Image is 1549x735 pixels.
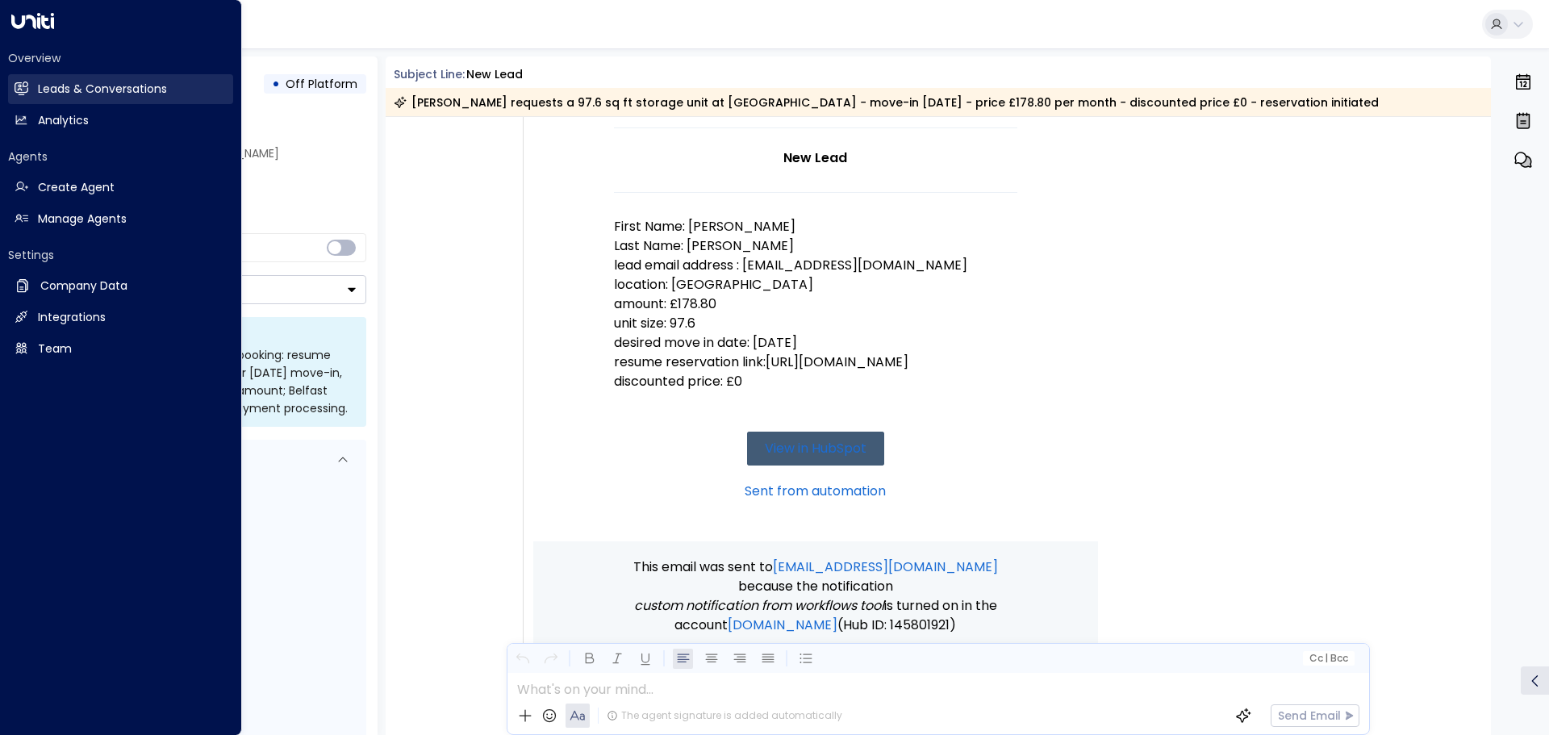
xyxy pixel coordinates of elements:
h2: Overview [8,50,233,66]
a: Manage Agents [8,204,233,234]
a: Sent from automation [745,482,886,501]
h2: Analytics [38,112,89,129]
div: The agent signature is added automatically [607,708,842,723]
h2: Team [38,340,72,357]
h2: Company Data [40,278,127,294]
a: Team [8,334,233,364]
p: amount: £178.80 [614,294,1017,314]
h2: Integrations [38,309,106,326]
p: desired move in date: [DATE] [614,333,1017,353]
h2: Manage Agents [38,211,127,228]
div: New Lead [466,66,523,83]
button: Cc|Bcc [1302,651,1354,666]
span: | [1325,653,1328,664]
span: Cc Bcc [1309,653,1347,664]
a: View in HubSpot [747,432,884,466]
p: Last Name: [PERSON_NAME] [614,236,1017,256]
a: Company Data [8,271,233,301]
button: Redo [541,649,561,669]
h2: Create Agent [38,179,115,196]
p: discounted price: £0 [614,372,1017,391]
span: Custom notification from workflows tool [634,596,884,616]
p: unit size: 97.6 [614,314,1017,333]
h2: Agents [8,148,233,165]
a: Create Agent [8,173,233,203]
a: Analytics [8,106,233,136]
a: [DOMAIN_NAME] [728,616,837,635]
p: This email was sent to because the notification is turned on in the account (Hub ID: 145801921) [614,558,1017,635]
p: location: [GEOGRAPHIC_DATA] [614,275,1017,294]
span: Off Platform [286,76,357,92]
a: [EMAIL_ADDRESS][DOMAIN_NAME] [773,558,998,577]
h2: Settings [8,247,233,263]
p: resume reservation link:[URL][DOMAIN_NAME] [614,353,1017,372]
p: First Name: [PERSON_NAME] [614,217,1017,236]
a: Integrations [8,303,233,332]
span: Subject Line: [394,66,465,82]
button: Undo [512,649,532,669]
div: [PERSON_NAME] requests a 97.6 sq ft storage unit at [GEOGRAPHIC_DATA] − move-in [DATE] − price £1... [394,94,1379,111]
a: Leads & Conversations [8,74,233,104]
p: lead email address : [EMAIL_ADDRESS][DOMAIN_NAME] [614,256,1017,275]
h2: Leads & Conversations [38,81,167,98]
div: • [272,69,280,98]
h1: New Lead [614,148,1017,168]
